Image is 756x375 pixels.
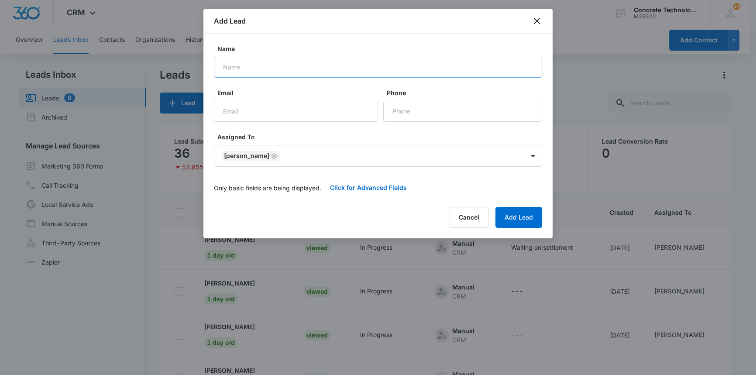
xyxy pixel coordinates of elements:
button: close [532,16,542,26]
input: Email [214,101,378,122]
label: Phone [387,88,546,97]
p: Only basic fields are being displayed. [214,183,321,193]
button: Add Lead [495,207,542,228]
button: Click for Advanced Fields [321,177,416,198]
div: [PERSON_NAME] [224,153,269,159]
label: Name [217,44,546,53]
input: Phone [383,101,542,122]
label: Email [217,88,381,97]
label: Assigned To [217,132,546,141]
h1: Add Lead [214,16,246,26]
button: Cancel [450,207,488,228]
div: Remove Chip Fowler [269,153,277,159]
input: Name [214,57,542,78]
